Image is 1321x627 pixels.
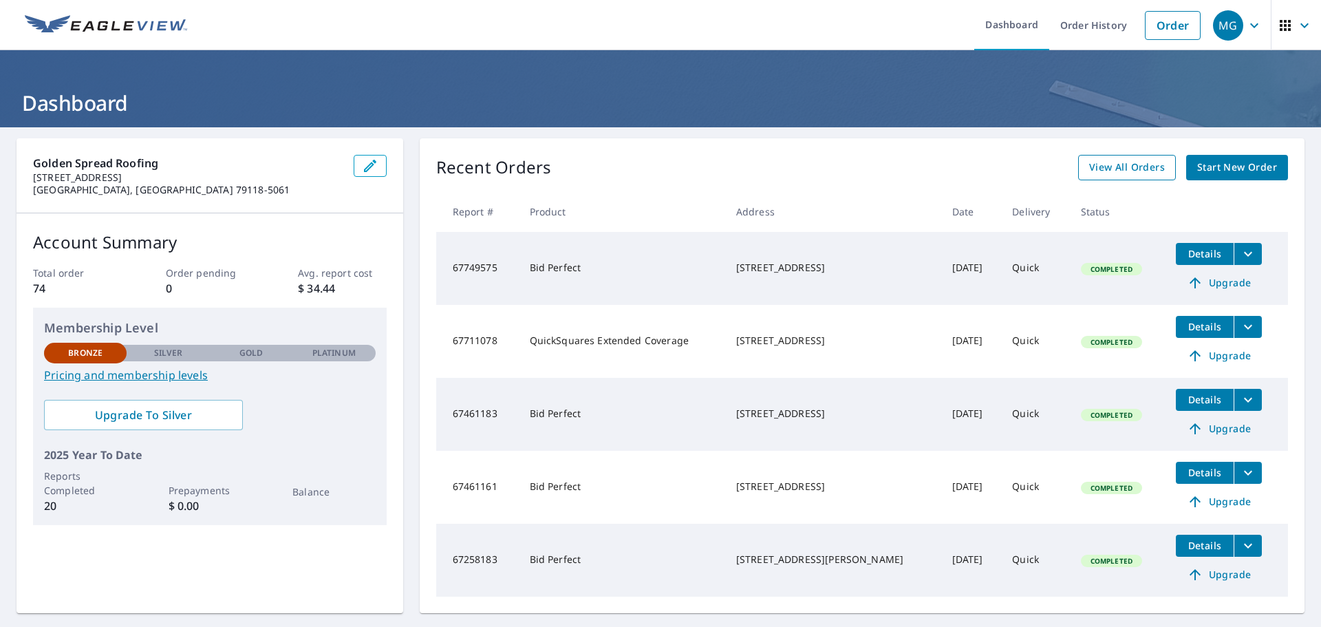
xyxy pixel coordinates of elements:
td: [DATE] [941,305,1002,378]
p: Membership Level [44,319,376,337]
td: QuickSquares Extended Coverage [519,305,725,378]
td: Quick [1001,451,1069,524]
a: Order [1145,11,1201,40]
p: Gold [239,347,263,359]
p: Silver [154,347,183,359]
button: filesDropdownBtn-67461161 [1234,462,1262,484]
td: [DATE] [941,451,1002,524]
p: Reports Completed [44,469,127,498]
td: Bid Perfect [519,524,725,597]
td: 67749575 [436,232,519,305]
p: Prepayments [169,483,251,498]
td: Quick [1001,305,1069,378]
span: Completed [1082,410,1141,420]
p: Golden Spread Roofing [33,155,343,171]
button: detailsBtn-67461161 [1176,462,1234,484]
p: $ 34.44 [298,280,386,297]
span: Details [1184,320,1225,333]
td: Quick [1001,378,1069,451]
td: Bid Perfect [519,378,725,451]
div: [STREET_ADDRESS] [736,261,930,275]
td: 67461161 [436,451,519,524]
th: Product [519,191,725,232]
p: 0 [166,280,254,297]
a: Upgrade [1176,564,1262,586]
div: [STREET_ADDRESS] [736,480,930,493]
div: MG [1213,10,1243,41]
p: $ 0.00 [169,498,251,514]
p: [GEOGRAPHIC_DATA], [GEOGRAPHIC_DATA] 79118-5061 [33,184,343,196]
button: detailsBtn-67711078 [1176,316,1234,338]
img: EV Logo [25,15,187,36]
th: Date [941,191,1002,232]
td: [DATE] [941,524,1002,597]
th: Report # [436,191,519,232]
span: Upgrade [1184,275,1254,291]
div: [STREET_ADDRESS] [736,407,930,421]
button: filesDropdownBtn-67461183 [1234,389,1262,411]
td: 67461183 [436,378,519,451]
button: filesDropdownBtn-67711078 [1234,316,1262,338]
span: Completed [1082,337,1141,347]
td: 67711078 [436,305,519,378]
p: Order pending [166,266,254,280]
span: Completed [1082,556,1141,566]
span: Upgrade [1184,493,1254,510]
span: Completed [1082,264,1141,274]
span: Details [1184,247,1225,260]
th: Status [1070,191,1165,232]
span: Completed [1082,483,1141,493]
a: Upgrade To Silver [44,400,243,430]
span: Details [1184,466,1225,479]
th: Address [725,191,941,232]
span: View All Orders [1089,159,1165,176]
p: [STREET_ADDRESS] [33,171,343,184]
a: Upgrade [1176,272,1262,294]
td: [DATE] [941,232,1002,305]
h1: Dashboard [17,89,1304,117]
a: Upgrade [1176,418,1262,440]
button: filesDropdownBtn-67749575 [1234,243,1262,265]
span: Start New Order [1197,159,1277,176]
button: detailsBtn-67749575 [1176,243,1234,265]
a: Upgrade [1176,345,1262,367]
td: [DATE] [941,378,1002,451]
p: Balance [292,485,375,499]
p: 20 [44,498,127,514]
a: Start New Order [1186,155,1288,180]
span: Upgrade [1184,421,1254,437]
p: 2025 Year To Date [44,447,376,463]
p: Avg. report cost [298,266,386,280]
td: Quick [1001,524,1069,597]
div: [STREET_ADDRESS][PERSON_NAME] [736,553,930,566]
p: Total order [33,266,121,280]
td: Quick [1001,232,1069,305]
td: Bid Perfect [519,451,725,524]
a: View All Orders [1078,155,1176,180]
td: 67258183 [436,524,519,597]
button: detailsBtn-67258183 [1176,535,1234,557]
th: Delivery [1001,191,1069,232]
span: Upgrade To Silver [55,407,232,423]
a: Upgrade [1176,491,1262,513]
a: Pricing and membership levels [44,367,376,383]
p: Recent Orders [436,155,552,180]
p: Bronze [68,347,103,359]
td: Bid Perfect [519,232,725,305]
span: Details [1184,393,1225,406]
span: Details [1184,539,1225,552]
span: Upgrade [1184,566,1254,583]
p: Account Summary [33,230,387,255]
p: Platinum [312,347,356,359]
p: 74 [33,280,121,297]
div: [STREET_ADDRESS] [736,334,930,348]
span: Upgrade [1184,348,1254,364]
button: filesDropdownBtn-67258183 [1234,535,1262,557]
button: detailsBtn-67461183 [1176,389,1234,411]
